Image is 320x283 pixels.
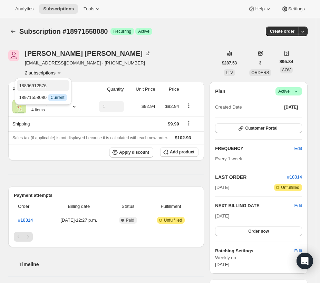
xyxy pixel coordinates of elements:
span: $287.53 [222,60,237,66]
div: [PERSON_NAME] [PERSON_NAME] [25,50,151,57]
button: Edit [290,245,306,256]
button: Subscriptions [39,4,78,14]
button: Analytics [11,4,38,14]
button: Shipping actions [183,119,194,127]
span: Fulfillment [147,203,194,210]
button: Help [244,4,275,14]
span: AOV [282,68,291,72]
th: Shipping [8,116,87,131]
span: [DATE] [215,213,229,219]
span: $9.99 [168,121,179,127]
span: Help [255,6,264,12]
span: [DATE] · 12:27 p.m. [49,217,109,224]
span: Recurring [113,29,131,34]
span: Edit [294,247,302,254]
span: Jane Circelli [8,50,19,61]
button: 3 [255,58,266,68]
button: Order now [215,226,302,236]
span: Active [138,29,149,34]
th: Order [14,199,47,214]
button: $287.53 [218,58,241,68]
span: $95.84 [280,58,293,65]
span: Active [278,88,299,95]
h2: Timeline [19,261,204,268]
span: Settings [288,6,305,12]
nav: Pagination [14,232,198,242]
span: Current [51,95,65,100]
button: Settings [277,4,309,14]
span: $102.93 [175,135,191,140]
button: 18971558080 InfoCurrent [17,92,69,103]
span: Edit [294,145,302,152]
span: Subscriptions [43,6,74,12]
span: Add product [170,149,194,155]
span: Status [113,203,143,210]
span: 18971558080 [19,95,67,100]
a: #18314 [287,174,302,180]
span: LTV [226,70,233,75]
span: 18896912576 [19,83,47,88]
span: Created Date [215,104,242,111]
button: Subscriptions [8,27,18,36]
h6: Batching Settings [215,247,294,254]
span: Tools [84,6,94,12]
span: Unfulfilled [281,185,299,190]
span: Every 1 week [215,156,242,161]
span: [DATE] [284,104,298,110]
h2: LAST ORDER [215,174,287,181]
th: Unit Price [126,82,157,97]
div: Open Intercom Messenger [297,253,313,269]
h2: Plan [215,88,225,95]
th: Quantity [87,82,126,97]
h2: FREQUENCY [215,145,294,152]
button: Edit [294,202,302,209]
span: Unfulfilled [164,218,182,223]
button: Create order [266,27,299,36]
span: [DATE] [215,184,229,191]
span: $92.94 [142,104,155,109]
button: Apply discount [109,147,153,158]
span: Billing date [49,203,109,210]
span: Paid [126,218,134,223]
span: Create order [270,29,294,34]
button: [DATE] [280,102,302,112]
span: [DATE] [215,262,229,267]
span: Sales tax (if applicable) is not displayed because it is calculated with each new order. [12,135,168,140]
button: Product actions [183,102,194,110]
span: Order now [248,229,269,234]
button: #18314 [287,174,302,181]
button: Add product [160,147,198,157]
button: 18896912576 [17,80,69,91]
button: Customer Portal [215,123,302,133]
span: Weekly on [215,254,302,261]
span: Customer Portal [245,125,277,131]
span: $92.94 [165,104,179,109]
span: 3 [259,60,262,66]
th: Product [8,82,87,97]
button: Edit [290,143,306,154]
button: Tools [79,4,105,14]
span: | [291,89,292,94]
th: Price [157,82,181,97]
span: [EMAIL_ADDRESS][DOMAIN_NAME] · [PHONE_NUMBER] [25,60,151,67]
span: Subscription #18971558080 [19,28,108,35]
a: #18314 [18,218,33,223]
span: Apply discount [119,150,149,155]
span: Analytics [15,6,33,12]
h2: Payment attempts [14,192,198,199]
span: ORDERS [251,70,269,75]
button: Product actions [25,69,62,76]
h2: NEXT BILLING DATE [215,202,294,209]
